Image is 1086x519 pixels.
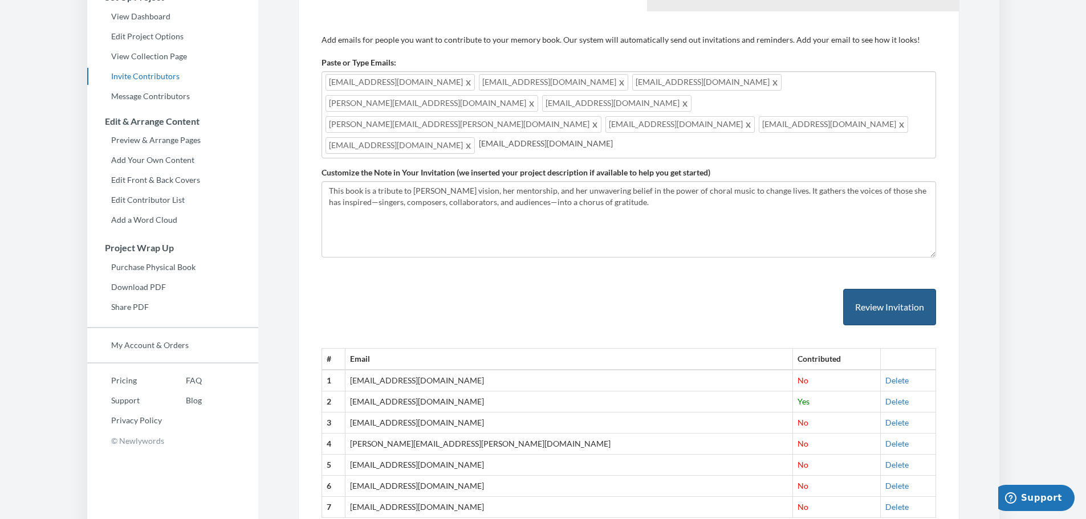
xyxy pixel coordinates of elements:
td: [PERSON_NAME][EMAIL_ADDRESS][PERSON_NAME][DOMAIN_NAME] [345,434,792,455]
label: Paste or Type Emails: [322,57,396,68]
a: Edit Contributor List [87,191,258,209]
iframe: Opens a widget where you can chat to one of our agents [998,485,1075,513]
span: [EMAIL_ADDRESS][DOMAIN_NAME] [326,137,475,154]
a: My Account & Orders [87,337,258,354]
td: [EMAIL_ADDRESS][DOMAIN_NAME] [345,455,792,476]
span: [PERSON_NAME][EMAIL_ADDRESS][DOMAIN_NAME] [326,95,538,112]
a: Delete [885,397,909,406]
a: Pricing [87,372,162,389]
a: Support [87,392,162,409]
p: © Newlywords [87,432,258,449]
span: [PERSON_NAME][EMAIL_ADDRESS][PERSON_NAME][DOMAIN_NAME] [326,116,601,133]
td: [EMAIL_ADDRESS][DOMAIN_NAME] [345,412,792,434]
a: Share PDF [87,299,258,316]
td: [EMAIL_ADDRESS][DOMAIN_NAME] [345,497,792,518]
a: Edit Project Options [87,28,258,45]
a: Delete [885,375,909,385]
span: No [798,418,808,427]
span: [EMAIL_ADDRESS][DOMAIN_NAME] [605,116,755,133]
label: Customize the Note in Your Invitation (we inserted your project description if available to help ... [322,167,710,178]
a: Add Your Own Content [87,152,258,169]
button: Review Invitation [843,289,936,326]
th: 4 [322,434,345,455]
a: View Collection Page [87,48,258,65]
span: Yes [798,397,810,406]
a: Invite Contributors [87,68,258,85]
td: [EMAIL_ADDRESS][DOMAIN_NAME] [345,391,792,412]
th: 5 [322,455,345,476]
a: Privacy Policy [87,412,162,429]
p: Add emails for people you want to contribute to your memory book. Our system will automatically s... [322,34,936,46]
a: Delete [885,481,909,491]
textarea: This book is a tribute to [PERSON_NAME] vision, her mentorship, and her unwavering belief in the ... [322,181,936,258]
td: [EMAIL_ADDRESS][DOMAIN_NAME] [345,476,792,497]
a: View Dashboard [87,8,258,25]
span: [EMAIL_ADDRESS][DOMAIN_NAME] [479,74,628,91]
a: Edit Front & Back Covers [87,171,258,189]
span: [EMAIL_ADDRESS][DOMAIN_NAME] [759,116,908,133]
input: Add contributor email(s) here... [479,137,932,150]
span: No [798,439,808,448]
span: No [798,375,808,385]
span: [EMAIL_ADDRESS][DOMAIN_NAME] [632,74,782,91]
a: Add a Word Cloud [87,211,258,228]
a: FAQ [162,372,202,389]
a: Download PDF [87,279,258,296]
span: No [798,460,808,469]
h3: Edit & Arrange Content [88,116,258,126]
a: Blog [162,392,202,409]
span: [EMAIL_ADDRESS][DOMAIN_NAME] [542,95,692,112]
th: 1 [322,370,345,391]
th: Email [345,349,792,370]
td: [EMAIL_ADDRESS][DOMAIN_NAME] [345,370,792,391]
span: [EMAIL_ADDRESS][DOMAIN_NAME] [326,74,475,91]
th: # [322,349,345,370]
a: Delete [885,502,909,512]
a: Delete [885,418,909,427]
th: 7 [322,497,345,518]
th: Contributed [793,349,881,370]
span: No [798,502,808,512]
h3: Project Wrap Up [88,243,258,253]
a: Purchase Physical Book [87,259,258,276]
a: Message Contributors [87,88,258,105]
span: No [798,481,808,491]
a: Preview & Arrange Pages [87,132,258,149]
th: 3 [322,412,345,434]
a: Delete [885,460,909,469]
th: 2 [322,391,345,412]
a: Delete [885,439,909,448]
th: 6 [322,476,345,497]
